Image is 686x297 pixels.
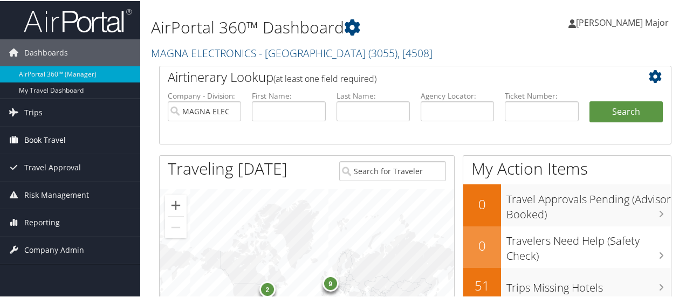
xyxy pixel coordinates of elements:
[463,225,671,267] a: 0Travelers Need Help (Safety Check)
[273,72,376,84] span: (at least one field required)
[168,67,620,85] h2: Airtinerary Lookup
[252,89,325,100] label: First Name:
[568,5,680,38] a: [PERSON_NAME] Major
[168,89,241,100] label: Company - Division:
[24,208,60,235] span: Reporting
[506,227,671,263] h3: Travelers Need Help (Safety Check)
[505,89,578,100] label: Ticket Number:
[24,153,81,180] span: Travel Approval
[576,16,669,27] span: [PERSON_NAME] Major
[24,7,132,32] img: airportal-logo.png
[165,194,187,215] button: Zoom in
[421,89,494,100] label: Agency Locator:
[151,15,503,38] h1: AirPortal 360™ Dashboard
[463,156,671,179] h1: My Action Items
[506,274,671,294] h3: Trips Missing Hotels
[24,126,66,153] span: Book Travel
[463,275,501,294] h2: 51
[24,181,89,208] span: Risk Management
[339,160,445,180] input: Search for Traveler
[24,236,84,263] span: Company Admin
[463,236,501,254] h2: 0
[368,45,397,59] span: ( 3055 )
[323,274,339,290] div: 9
[463,194,501,212] h2: 0
[506,185,671,221] h3: Travel Approvals Pending (Advisor Booked)
[259,280,276,296] div: 2
[337,89,410,100] label: Last Name:
[589,100,663,122] button: Search
[24,98,43,125] span: Trips
[165,216,187,237] button: Zoom out
[24,38,68,65] span: Dashboards
[463,183,671,225] a: 0Travel Approvals Pending (Advisor Booked)
[397,45,433,59] span: , [ 4508 ]
[151,45,433,59] a: MAGNA ELECTRONICS - [GEOGRAPHIC_DATA]
[168,156,287,179] h1: Traveling [DATE]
